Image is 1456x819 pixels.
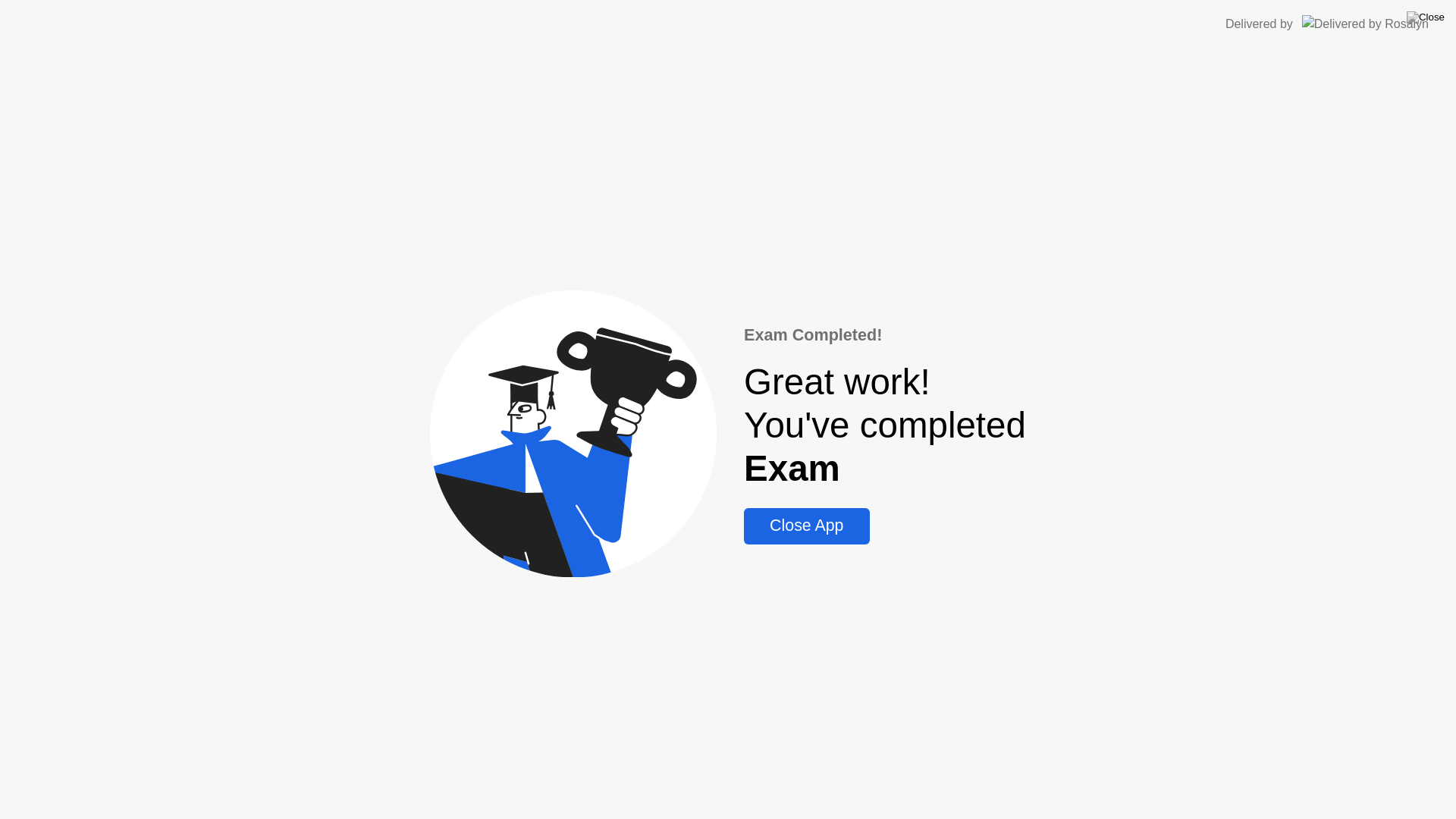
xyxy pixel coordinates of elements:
b: Exam [744,448,840,488]
div: Delivered by [1225,15,1293,33]
img: Close [1407,11,1445,24]
img: Delivered by Rosalyn [1302,15,1429,33]
div: Close App [748,516,864,535]
div: Exam Completed! [744,323,1026,347]
button: Close App [744,508,869,544]
div: Great work! You've completed [744,360,1026,490]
